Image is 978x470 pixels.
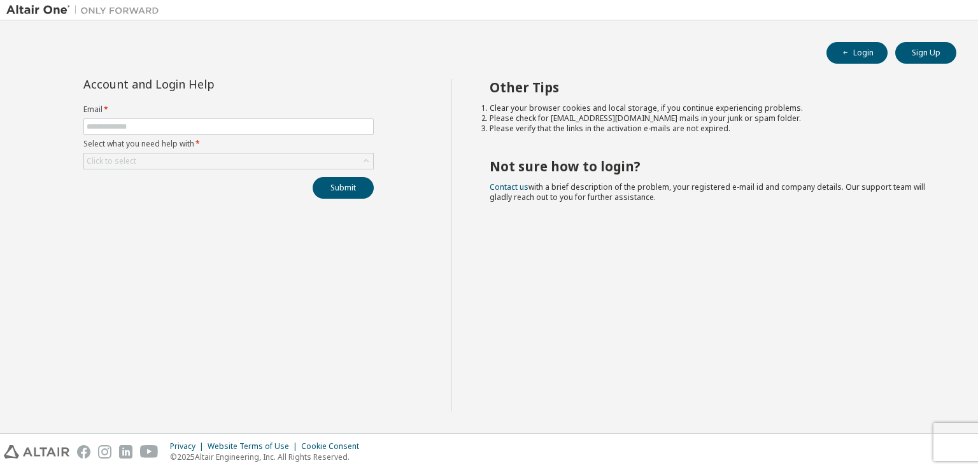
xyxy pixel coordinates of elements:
img: youtube.svg [140,445,159,459]
a: Contact us [490,182,528,192]
p: © 2025 Altair Engineering, Inc. All Rights Reserved. [170,452,367,462]
li: Please verify that the links in the activation e-mails are not expired. [490,124,934,134]
div: Website Terms of Use [208,441,301,452]
span: with a brief description of the problem, your registered e-mail id and company details. Our suppo... [490,182,925,203]
h2: Not sure how to login? [490,158,934,174]
img: linkedin.svg [119,445,132,459]
button: Login [826,42,888,64]
label: Email [83,104,374,115]
button: Sign Up [895,42,956,64]
button: Submit [313,177,374,199]
div: Cookie Consent [301,441,367,452]
h2: Other Tips [490,79,934,96]
div: Account and Login Help [83,79,316,89]
img: altair_logo.svg [4,445,69,459]
img: facebook.svg [77,445,90,459]
label: Select what you need help with [83,139,374,149]
img: Altair One [6,4,166,17]
div: Privacy [170,441,208,452]
div: Click to select [87,156,136,166]
div: Click to select [84,153,373,169]
li: Please check for [EMAIL_ADDRESS][DOMAIN_NAME] mails in your junk or spam folder. [490,113,934,124]
img: instagram.svg [98,445,111,459]
li: Clear your browser cookies and local storage, if you continue experiencing problems. [490,103,934,113]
